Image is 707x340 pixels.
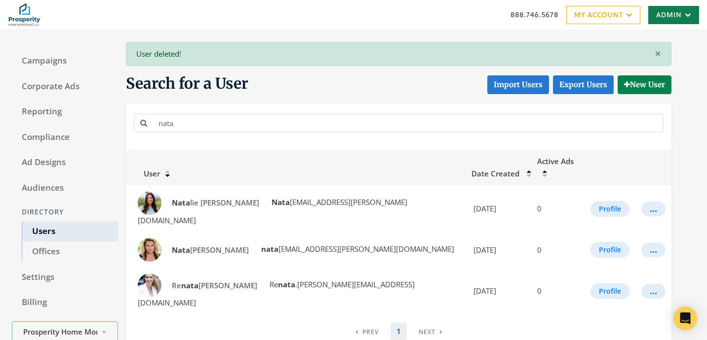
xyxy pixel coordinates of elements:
[12,267,118,288] a: Settings
[165,276,264,295] a: Renata[PERSON_NAME]
[22,221,118,242] a: Users
[126,74,248,94] span: Search for a User
[531,268,585,314] td: 0
[172,280,257,290] span: Re [PERSON_NAME]
[126,42,671,66] div: User deleted!
[172,245,190,255] strong: Nata
[12,203,118,221] div: Directory
[641,242,666,257] button: ...
[511,9,558,20] a: 888.746.5678
[181,280,198,290] strong: nata
[487,75,549,94] button: Import Users
[22,241,118,262] a: Offices
[655,46,661,61] span: ×
[23,326,97,338] span: Prosperity Home Mortgage, LLC
[590,283,629,299] button: Profile
[466,185,531,232] td: [DATE]
[531,232,585,268] td: 0
[12,152,118,173] a: Ad Designs
[138,273,161,297] img: Renata Ordean profile
[466,268,531,314] td: [DATE]
[673,306,697,330] div: Open Intercom Messenger
[153,114,664,132] input: Search for a name or email address
[350,323,448,340] nav: pagination
[12,76,118,97] a: Corporate Ads
[12,178,118,199] a: Audiences
[471,169,519,178] span: Date Created
[641,202,666,216] button: ...
[165,241,255,259] a: Nata[PERSON_NAME]
[272,197,290,207] strong: Nata
[590,201,629,217] button: Profile
[645,42,671,66] button: Close
[172,198,259,207] span: lie [PERSON_NAME]
[618,75,671,94] button: New User
[12,102,118,122] a: Reporting
[172,198,190,207] strong: Nata
[138,279,415,307] span: Re .[PERSON_NAME][EMAIL_ADDRESS][DOMAIN_NAME]
[650,249,657,250] div: ...
[12,51,118,71] a: Campaigns
[8,2,41,27] img: Adwerx
[140,119,147,127] i: Search for a name or email address
[172,245,249,255] span: [PERSON_NAME]
[12,127,118,148] a: Compliance
[12,292,118,313] a: Billing
[259,244,454,254] span: [EMAIL_ADDRESS][PERSON_NAME][DOMAIN_NAME]
[466,232,531,268] td: [DATE]
[138,238,161,262] img: Natasha Larson profile
[553,75,614,94] a: Export Users
[138,197,407,225] span: [EMAIL_ADDRESS][PERSON_NAME][DOMAIN_NAME]
[261,244,278,254] strong: nata
[650,208,657,209] div: ...
[650,291,657,292] div: ...
[132,169,160,178] span: User
[138,191,161,215] img: Natalie Thomas profile
[641,284,666,299] button: ...
[531,185,585,232] td: 0
[590,242,629,258] button: Profile
[537,156,574,166] span: Active Ads
[391,323,407,340] a: 1
[648,6,699,24] a: Admin
[566,6,640,24] a: My Account
[165,194,266,212] a: Natalie [PERSON_NAME]
[278,279,295,289] strong: nata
